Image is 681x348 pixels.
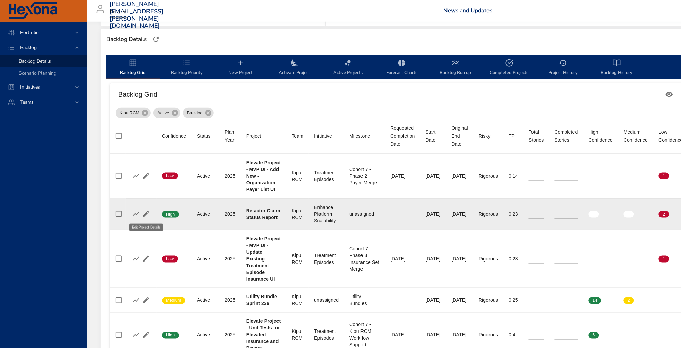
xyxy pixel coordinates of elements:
[452,297,468,304] div: [DATE]
[314,297,339,304] div: unassigned
[390,173,415,179] div: [DATE]
[555,128,578,144] div: Completed Stories
[141,254,151,264] button: Edit Project Details
[349,132,370,140] div: Milestone
[659,211,669,217] span: 2
[624,128,648,144] div: Sort
[426,128,441,144] div: Start Date
[218,59,263,77] span: New Project
[131,254,141,264] button: Show Burnup
[624,173,634,179] span: 0
[529,128,544,144] div: Total Stories
[162,132,186,140] div: Confidence
[426,297,441,304] div: [DATE]
[589,298,601,304] span: 14
[225,211,236,217] div: 2025
[141,171,151,181] button: Edit Project Details
[509,173,518,179] div: 0.14
[110,1,164,30] h3: [PERSON_NAME][EMAIL_ADDRESS][PERSON_NAME][DOMAIN_NAME]
[271,59,317,77] span: Activate Project
[486,59,532,77] span: Completed Projects
[162,256,178,262] span: Low
[246,208,280,220] b: Refactor Claim Status Report
[349,132,380,140] span: Milestone
[116,110,143,116] span: Kipu RCM
[479,132,498,140] span: Risky
[509,132,515,140] div: Sort
[116,108,151,118] div: Kipu RCM
[443,7,492,14] a: News and Updates
[452,332,468,338] div: [DATE]
[390,124,415,148] div: Sort
[15,44,42,51] span: Backlog
[426,211,441,217] div: [DATE]
[509,132,515,140] div: TP
[314,132,332,140] div: Initiative
[15,84,45,90] span: Initiatives
[589,128,613,144] div: Sort
[390,255,415,262] div: [DATE]
[659,332,669,338] span: 0
[479,173,498,179] div: Rigorous
[479,332,498,338] div: Rigorous
[197,211,214,217] div: Active
[325,59,371,77] span: Active Projects
[162,298,185,304] span: Medium
[292,132,303,140] div: Team
[426,255,441,262] div: [DATE]
[246,132,281,140] span: Project
[589,173,599,179] span: 0
[131,295,141,305] button: Show Burnup
[594,59,640,77] span: Backlog History
[314,204,339,224] div: Enhance Platform Scalability
[153,108,180,118] div: Active
[540,59,586,77] span: Project History
[589,256,599,262] span: 0
[131,171,141,181] button: Show Burnup
[292,169,303,183] div: Kipu RCM
[314,169,339,183] div: Treatment Episodes
[164,59,210,77] span: Backlog Priority
[197,132,211,140] div: Sort
[433,59,478,77] span: Backlog Burnup
[589,128,613,144] div: High Confidence
[162,332,179,338] span: High
[19,70,56,76] span: Scenario Planning
[659,256,669,262] span: 1
[225,332,236,338] div: 2025
[426,332,441,338] div: [DATE]
[452,124,468,148] div: Original End Date
[197,297,214,304] div: Active
[225,297,236,304] div: 2025
[225,255,236,262] div: 2025
[624,256,634,262] span: 0
[589,332,599,338] span: 6
[246,132,261,140] div: Sort
[349,245,380,272] div: Cohort 7 - Phase 3 Insurance Set Merge
[183,110,207,116] span: Backlog
[509,255,518,262] div: 0.23
[162,211,179,217] span: High
[292,328,303,342] div: Kipu RCM
[162,132,186,140] div: Sort
[131,209,141,219] button: Show Burnup
[225,128,236,144] span: Plan Year
[225,128,236,144] div: Sort
[8,2,58,19] img: Hexona
[589,211,599,217] span: 0
[426,173,441,179] div: [DATE]
[314,252,339,266] div: Treatment Episodes
[314,328,339,342] div: Treatment Episodes
[390,124,415,148] span: Requested Completion Date
[110,7,128,18] div: Kipu
[197,255,214,262] div: Active
[292,132,303,140] div: Sort
[141,330,151,340] button: Edit Project Details
[390,332,415,338] div: [DATE]
[197,132,211,140] div: Status
[509,297,518,304] div: 0.25
[151,34,161,44] button: Refresh Page
[509,332,518,338] div: 0.4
